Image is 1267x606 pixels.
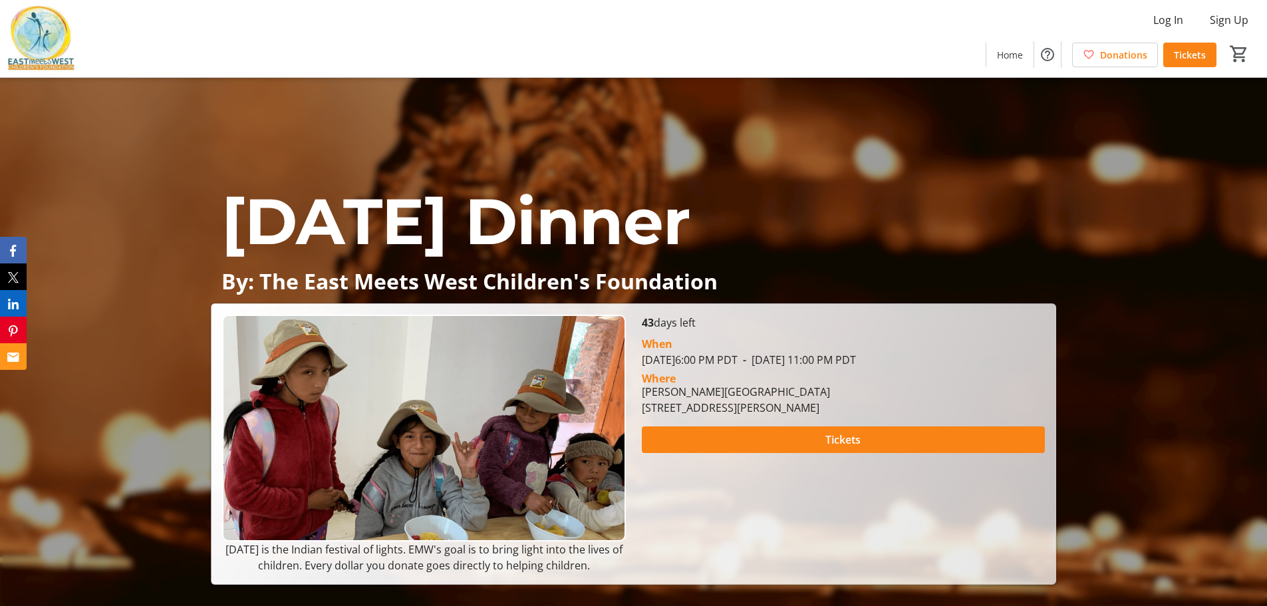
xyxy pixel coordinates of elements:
[986,43,1034,67] a: Home
[738,353,752,367] span: -
[221,269,1045,293] p: By: The East Meets West Children's Foundation
[1174,48,1206,62] span: Tickets
[1034,41,1061,68] button: Help
[642,384,830,400] div: [PERSON_NAME][GEOGRAPHIC_DATA]
[1163,43,1216,67] a: Tickets
[1227,42,1251,66] button: Cart
[738,353,856,367] span: [DATE] 11:00 PM PDT
[642,315,654,330] span: 43
[642,400,830,416] div: [STREET_ADDRESS][PERSON_NAME]
[221,182,690,260] span: [DATE] Dinner
[1199,9,1259,31] button: Sign Up
[222,541,625,573] p: [DATE] is the Indian festival of lights. EMW's goal is to bring light into the lives of children....
[1072,43,1158,67] a: Donations
[1153,12,1183,28] span: Log In
[222,315,625,541] img: Campaign CTA Media Photo
[997,48,1023,62] span: Home
[642,315,1045,331] p: days left
[642,336,672,352] div: When
[8,5,74,72] img: East Meets West Children's Foundation's Logo
[1210,12,1248,28] span: Sign Up
[642,426,1045,453] button: Tickets
[1143,9,1194,31] button: Log In
[642,353,738,367] span: [DATE] 6:00 PM PDT
[825,432,861,448] span: Tickets
[1100,48,1147,62] span: Donations
[642,373,676,384] div: Where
